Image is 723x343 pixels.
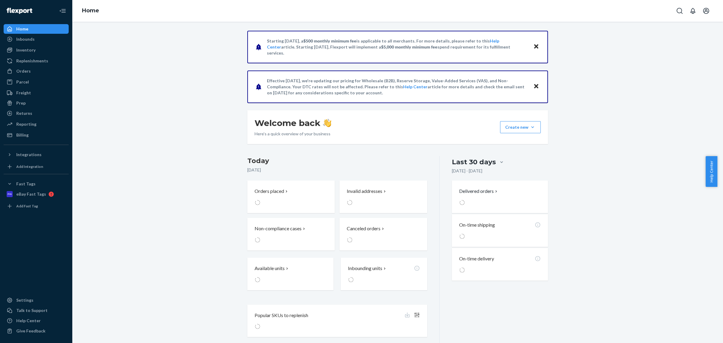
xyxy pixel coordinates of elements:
span: $500 monthly minimum fee [303,38,356,43]
button: Invalid addresses [340,181,427,213]
div: Prep [16,100,26,106]
a: Home [4,24,69,34]
div: Last 30 days [452,157,496,167]
button: Non-compliance cases [247,218,335,250]
p: On-time shipping [459,222,495,228]
div: Talk to Support [16,307,48,313]
p: Available units [255,265,285,272]
p: On-time delivery [459,255,494,262]
button: Delivered orders [459,188,499,195]
div: Orders [16,68,31,74]
button: Inbounding units [341,258,427,290]
p: Inbounding units [348,265,382,272]
div: Replenishments [16,58,48,64]
button: Integrations [4,150,69,159]
a: Home [82,7,99,14]
p: [DATE] [247,167,427,173]
a: Settings [4,295,69,305]
a: Help Center [4,316,69,326]
img: Flexport logo [7,8,32,14]
div: Integrations [16,152,42,158]
div: Add Fast Tag [16,203,38,209]
div: Fast Tags [16,181,36,187]
p: [DATE] - [DATE] [452,168,482,174]
button: Open Search Box [674,5,686,17]
div: Inbounds [16,36,35,42]
a: Reporting [4,119,69,129]
button: Fast Tags [4,179,69,189]
a: Orders [4,66,69,76]
a: eBay Fast Tags [4,189,69,199]
button: Help Center [706,156,717,187]
p: Canceled orders [347,225,380,232]
div: Parcel [16,79,29,85]
a: Prep [4,98,69,108]
div: Reporting [16,121,36,127]
p: Invalid addresses [347,188,382,195]
button: Orders placed [247,181,335,213]
p: Non-compliance cases [255,225,302,232]
a: Replenishments [4,56,69,66]
p: Starting [DATE], a is applicable to all merchants. For more details, please refer to this article... [267,38,527,56]
a: Help Center [403,84,427,89]
div: eBay Fast Tags [16,191,46,197]
button: Talk to Support [4,306,69,315]
div: Help Center [16,318,41,324]
a: Freight [4,88,69,98]
button: Give Feedback [4,326,69,336]
img: hand-wave emoji [323,119,331,127]
div: Add Integration [16,164,43,169]
button: Open notifications [687,5,699,17]
ol: breadcrumbs [77,2,104,20]
a: Inventory [4,45,69,55]
button: Available units [247,258,333,290]
p: Effective [DATE], we're updating our pricing for Wholesale (B2B), Reserve Storage, Value-Added Se... [267,78,527,96]
a: Returns [4,109,69,118]
button: Canceled orders [340,218,427,250]
p: Here’s a quick overview of your business [255,131,331,137]
a: Inbounds [4,34,69,44]
a: Billing [4,130,69,140]
button: Close Navigation [57,5,69,17]
div: Inventory [16,47,36,53]
span: $5,000 monthly minimum fee [381,44,437,49]
div: Settings [16,297,33,303]
div: Give Feedback [16,328,45,334]
button: Create new [500,121,541,133]
button: Open account menu [700,5,712,17]
p: Orders placed [255,188,284,195]
div: Home [16,26,28,32]
button: Close [532,82,540,91]
button: Close [532,42,540,51]
h1: Welcome back [255,118,331,128]
p: Popular SKUs to replenish [255,312,308,319]
a: Add Fast Tag [4,201,69,211]
a: Add Integration [4,162,69,171]
h3: Today [247,156,427,166]
div: Freight [16,90,31,96]
div: Billing [16,132,29,138]
a: Parcel [4,77,69,87]
div: Returns [16,110,32,116]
